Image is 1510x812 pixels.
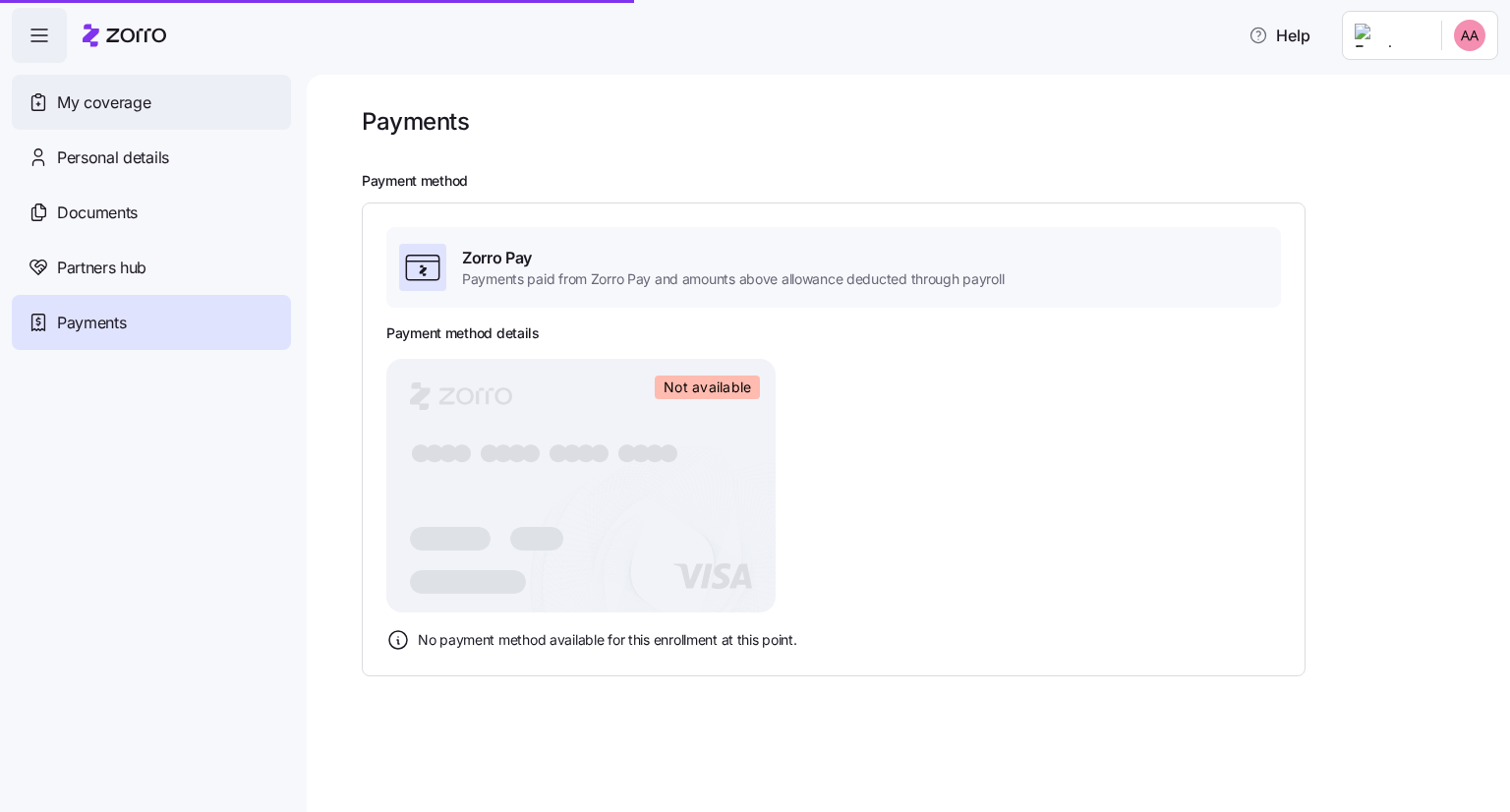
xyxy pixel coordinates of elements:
[520,438,543,467] tspan: ●
[493,438,515,467] tspan: ●
[451,438,474,467] tspan: ●
[506,438,529,467] tspan: ●
[561,438,584,467] tspan: ●
[630,438,653,467] tspan: ●
[57,90,150,115] span: My coverage
[57,311,126,335] span: Payments
[1233,16,1326,55] button: Help
[12,185,291,240] a: Documents
[362,172,1482,191] h2: Payment method
[424,438,446,467] tspan: ●
[57,201,138,225] span: Documents
[12,75,291,130] a: My coverage
[418,630,797,650] span: No payment method available for this enrollment at this point.
[386,323,540,343] h3: Payment method details
[616,438,639,467] tspan: ●
[362,106,469,137] h1: Payments
[1454,20,1485,51] img: 8f6ddf205d3a4cb90988111ae25d5134
[1355,24,1425,47] img: Employer logo
[437,438,460,467] tspan: ●
[548,438,570,467] tspan: ●
[589,438,611,467] tspan: ●
[462,269,1004,289] span: Payments paid from Zorro Pay and amounts above allowance deducted through payroll
[12,130,291,185] a: Personal details
[410,438,433,467] tspan: ●
[479,438,501,467] tspan: ●
[658,438,680,467] tspan: ●
[462,246,1004,270] span: Zorro Pay
[575,438,598,467] tspan: ●
[57,256,146,280] span: Partners hub
[57,145,169,170] span: Personal details
[1249,24,1310,47] span: Help
[664,378,751,396] span: Not available
[644,438,667,467] tspan: ●
[12,295,291,350] a: Payments
[12,240,291,295] a: Partners hub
